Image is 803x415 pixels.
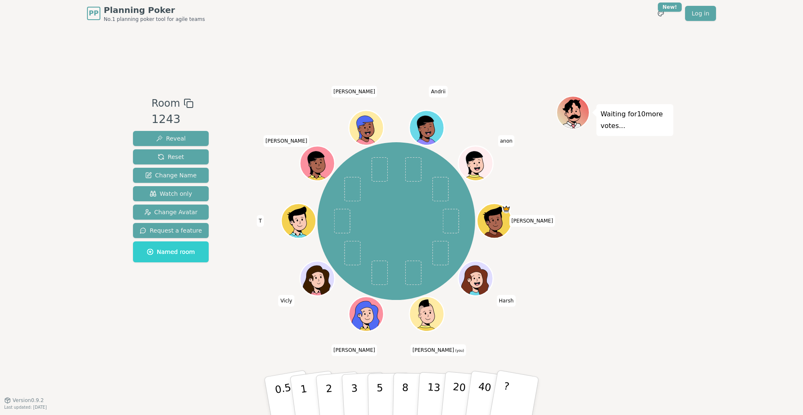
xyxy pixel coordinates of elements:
button: Version0.9.2 [4,397,44,404]
button: Reset [133,149,209,164]
button: Click to change your avatar [410,298,443,330]
div: 1243 [151,111,193,128]
span: Click to change your name [331,344,377,356]
span: Room [151,96,180,111]
span: Click to change your name [410,344,466,356]
p: Waiting for 10 more votes... [601,108,669,132]
a: Log in [685,6,716,21]
span: Gary is the host [502,205,511,213]
span: Change Name [145,171,197,179]
span: PP [89,8,98,18]
span: Click to change your name [331,86,377,97]
span: Click to change your name [429,86,448,97]
span: Reset [158,153,184,161]
span: Named room [147,248,195,256]
span: Last updated: [DATE] [4,405,47,410]
span: No.1 planning poker tool for agile teams [104,16,205,23]
div: New! [658,3,682,12]
button: Reveal [133,131,209,146]
button: Named room [133,241,209,262]
span: (you) [454,349,464,353]
button: Request a feature [133,223,209,238]
span: Click to change your name [278,295,294,307]
span: Change Avatar [144,208,198,216]
span: Click to change your name [509,215,555,227]
span: Planning Poker [104,4,205,16]
button: New! [653,6,668,21]
span: Click to change your name [497,295,516,307]
span: Request a feature [140,226,202,235]
span: Click to change your name [498,135,514,147]
span: Watch only [150,190,192,198]
span: Version 0.9.2 [13,397,44,404]
button: Change Avatar [133,205,209,220]
span: Click to change your name [257,215,264,227]
span: Reveal [156,134,186,143]
span: Click to change your name [263,135,309,147]
button: Watch only [133,186,209,201]
a: PPPlanning PokerNo.1 planning poker tool for agile teams [87,4,205,23]
button: Change Name [133,168,209,183]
